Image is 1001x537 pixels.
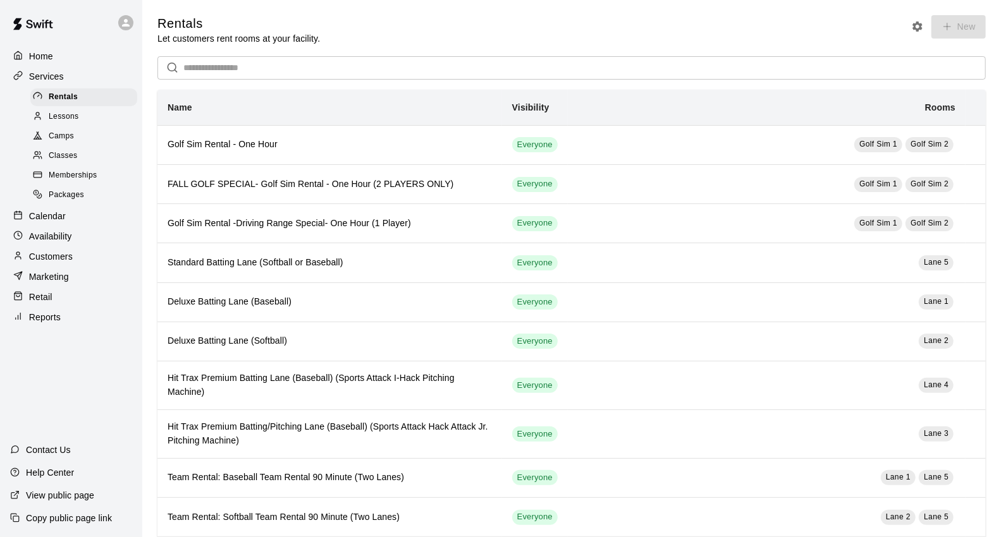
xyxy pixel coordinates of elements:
[30,186,137,204] div: Packages
[30,167,137,184] div: Memberships
[29,70,64,83] p: Services
[26,466,74,479] p: Help Center
[30,147,137,165] div: Classes
[512,428,558,440] span: Everyone
[29,250,73,263] p: Customers
[168,138,492,152] h6: Golf Sim Rental - One Hour
[49,169,97,182] span: Memberships
[512,217,558,229] span: Everyone
[859,219,897,227] span: Golf Sim 1
[911,179,949,188] span: Golf Sim 2
[911,219,949,227] span: Golf Sim 2
[49,111,79,123] span: Lessons
[925,102,955,112] b: Rooms
[168,102,192,112] b: Name
[26,443,71,456] p: Contact Us
[512,426,558,442] div: This service is visible to all of your customers
[10,267,132,286] a: Marketing
[924,429,949,438] span: Lane 3
[10,207,132,226] a: Calendar
[30,107,142,126] a: Lessons
[168,371,492,399] h6: Hit Trax Premium Batting Lane (Baseball) (Sports Attack I-Hack Pitching Machine)
[512,378,558,393] div: This service is visible to all of your customers
[26,512,112,524] p: Copy public page link
[30,88,137,106] div: Rentals
[10,308,132,327] a: Reports
[859,179,897,188] span: Golf Sim 1
[30,127,142,147] a: Camps
[886,512,911,521] span: Lane 2
[512,137,558,152] div: This service is visible to all of your customers
[512,177,558,192] div: This service is visible to all of your customers
[512,334,558,349] div: This service is visible to all of your customers
[512,510,558,525] div: This service is visible to all of your customers
[30,108,137,126] div: Lessons
[924,380,949,389] span: Lane 4
[512,335,558,347] span: Everyone
[512,139,558,151] span: Everyone
[29,50,53,63] p: Home
[512,257,558,269] span: Everyone
[10,227,132,246] a: Availability
[168,510,492,524] h6: Team Rental: Softball Team Rental 90 Minute (Two Lanes)
[924,297,949,306] span: Lane 1
[168,334,492,348] h6: Deluxe Batting Lane (Softball)
[157,32,320,45] p: Let customers rent rooms at your facility.
[924,473,949,481] span: Lane 5
[512,216,558,231] div: This service is visible to all of your customers
[29,311,61,323] p: Reports
[924,336,949,345] span: Lane 2
[49,150,77,162] span: Classes
[512,472,558,484] span: Everyone
[49,130,74,143] span: Camps
[10,67,132,86] a: Services
[10,47,132,66] a: Home
[168,256,492,270] h6: Standard Batting Lane (Softball or Baseball)
[924,512,949,521] span: Lane 5
[168,178,492,191] h6: FALL GOLF SPECIAL- Golf Sim Rental - One Hour (2 PLAYERS ONLY)
[30,147,142,166] a: Classes
[29,270,69,283] p: Marketing
[512,470,558,485] div: This service is visible to all of your customers
[512,511,558,523] span: Everyone
[30,87,142,107] a: Rentals
[924,258,949,267] span: Lane 5
[30,166,142,186] a: Memberships
[908,17,927,36] button: Rental settings
[49,91,78,104] span: Rentals
[512,380,558,392] span: Everyone
[512,102,550,112] b: Visibility
[168,217,492,231] h6: Golf Sim Rental -Driving Range Special- One Hour (1 Player)
[512,294,558,310] div: This service is visible to all of your customers
[512,296,558,308] span: Everyone
[157,15,320,32] h5: Rentals
[26,489,94,502] p: View public page
[168,471,492,485] h6: Team Rental: Baseball Team Rental 90 Minute (Two Lanes)
[859,140,897,148] span: Golf Sim 1
[168,295,492,309] h6: Deluxe Batting Lane (Baseball)
[10,287,132,306] a: Retail
[927,20,986,31] span: You don't have the permission to add rentals
[911,140,949,148] span: Golf Sim 2
[29,291,52,303] p: Retail
[30,186,142,205] a: Packages
[49,189,84,202] span: Packages
[10,247,132,266] a: Customers
[512,255,558,270] div: This service is visible to all of your customers
[168,420,492,448] h6: Hit Trax Premium Batting/Pitching Lane (Baseball) (Sports Attack Hack Attack Jr. Pitching Machine)
[512,178,558,190] span: Everyone
[29,210,66,222] p: Calendar
[29,230,72,243] p: Availability
[886,473,911,481] span: Lane 1
[30,128,137,145] div: Camps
